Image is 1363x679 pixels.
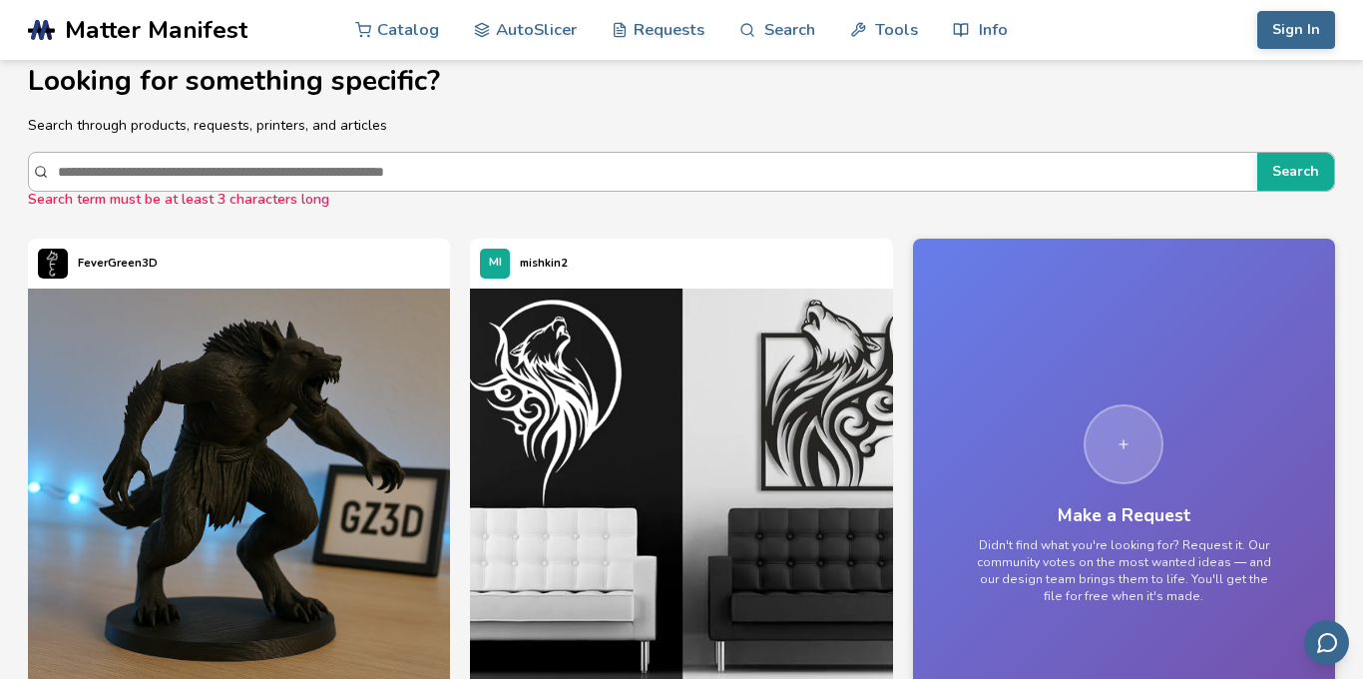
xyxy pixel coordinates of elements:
p: mishkin2 [520,253,568,274]
div: Search term must be at least 3 characters long [28,192,1335,208]
img: FeverGreen3D's profile [38,249,68,279]
h1: Looking for something specific? [28,66,1335,97]
p: Didn't find what you're looking for? Request it. Our community votes on the most wanted ideas — a... [974,537,1273,606]
button: Search term must be at least 3 characters long [1257,153,1334,191]
p: FeverGreen3D [78,253,158,274]
span: Matter Manifest [65,16,247,44]
a: FeverGreen3D's profileFeverGreen3D [28,239,168,289]
p: Search through products, requests, printers, and articles [28,115,1335,136]
button: Sign In [1257,11,1335,49]
h3: Make a Request [1058,505,1190,526]
button: Send feedback via email [1304,620,1349,665]
span: MI [489,257,502,270]
input: SearchSearch term must be at least 3 characters long [58,154,1247,190]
